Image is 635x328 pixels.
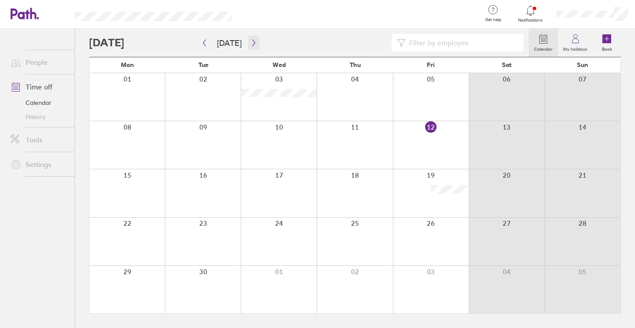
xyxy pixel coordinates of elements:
[210,36,249,50] button: [DATE]
[273,61,286,68] span: Wed
[502,61,512,68] span: Sat
[577,61,588,68] span: Sun
[4,156,75,173] a: Settings
[198,61,209,68] span: Tue
[427,61,435,68] span: Fri
[529,44,558,52] label: Calendar
[350,61,361,68] span: Thu
[121,61,134,68] span: Mon
[529,29,558,57] a: Calendar
[516,18,545,23] span: Notifications
[516,4,545,23] a: Notifications
[4,110,75,124] a: History
[406,34,518,51] input: Filter by employee
[597,44,617,52] label: Book
[4,78,75,96] a: Time off
[593,29,621,57] a: Book
[479,17,508,22] span: Get help
[4,131,75,149] a: Tools
[4,53,75,71] a: People
[558,44,593,52] label: My holidays
[4,96,75,110] a: Calendar
[558,29,593,57] a: My holidays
